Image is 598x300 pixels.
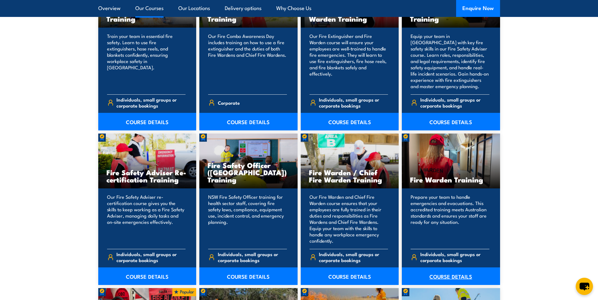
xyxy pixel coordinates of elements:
[207,161,289,183] h3: Fire Safety Officer ([GEOGRAPHIC_DATA]) Training
[319,251,388,263] span: Individuals, small groups or corporate bookings
[310,194,388,244] p: Our Fire Warden and Chief Fire Warden course ensures that your employees are fully trained in the...
[208,33,287,89] p: Our Fire Combo Awareness Day includes training on how to use a fire extinguisher and the duties o...
[402,113,500,130] a: COURSE DETAILS
[107,33,186,89] p: Train your team in essential fire safety. Learn to use fire extinguishers, hose reels, and blanke...
[301,267,399,285] a: COURSE DETAILS
[402,267,500,285] a: COURSE DETAILS
[309,8,391,22] h3: Fire Extinguisher / Fire Warden Training
[106,169,188,183] h3: Fire Safety Adviser Re-certification Training
[576,278,593,295] button: chat-button
[319,97,388,108] span: Individuals, small groups or corporate bookings
[310,33,388,89] p: Our Fire Extinguisher and Fire Warden course will ensure your employees are well-trained to handl...
[218,98,240,108] span: Corporate
[411,194,489,244] p: Prepare your team to handle emergencies and evacuations. This accredited training meets Australia...
[309,169,391,183] h3: Fire Warden / Chief Fire Warden Training
[106,8,188,22] h3: Fire Extinguisher Training
[199,267,298,285] a: COURSE DETAILS
[410,176,492,183] h3: Fire Warden Training
[116,97,186,108] span: Individuals, small groups or corporate bookings
[116,251,186,263] span: Individuals, small groups or corporate bookings
[218,251,287,263] span: Individuals, small groups or corporate bookings
[420,97,489,108] span: Individuals, small groups or corporate bookings
[420,251,489,263] span: Individuals, small groups or corporate bookings
[301,113,399,130] a: COURSE DETAILS
[199,113,298,130] a: COURSE DETAILS
[411,33,489,89] p: Equip your team in [GEOGRAPHIC_DATA] with key fire safety skills in our Fire Safety Adviser cours...
[98,113,197,130] a: COURSE DETAILS
[208,194,287,244] p: NSW Fire Safety Officer training for health sector staff, covering fire safety laws, compliance, ...
[410,8,492,22] h3: Fire Safety Adviser Training
[107,194,186,244] p: Our Fire Safety Adviser re-certification course gives you the skills to keep working as a Fire Sa...
[98,267,197,285] a: COURSE DETAILS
